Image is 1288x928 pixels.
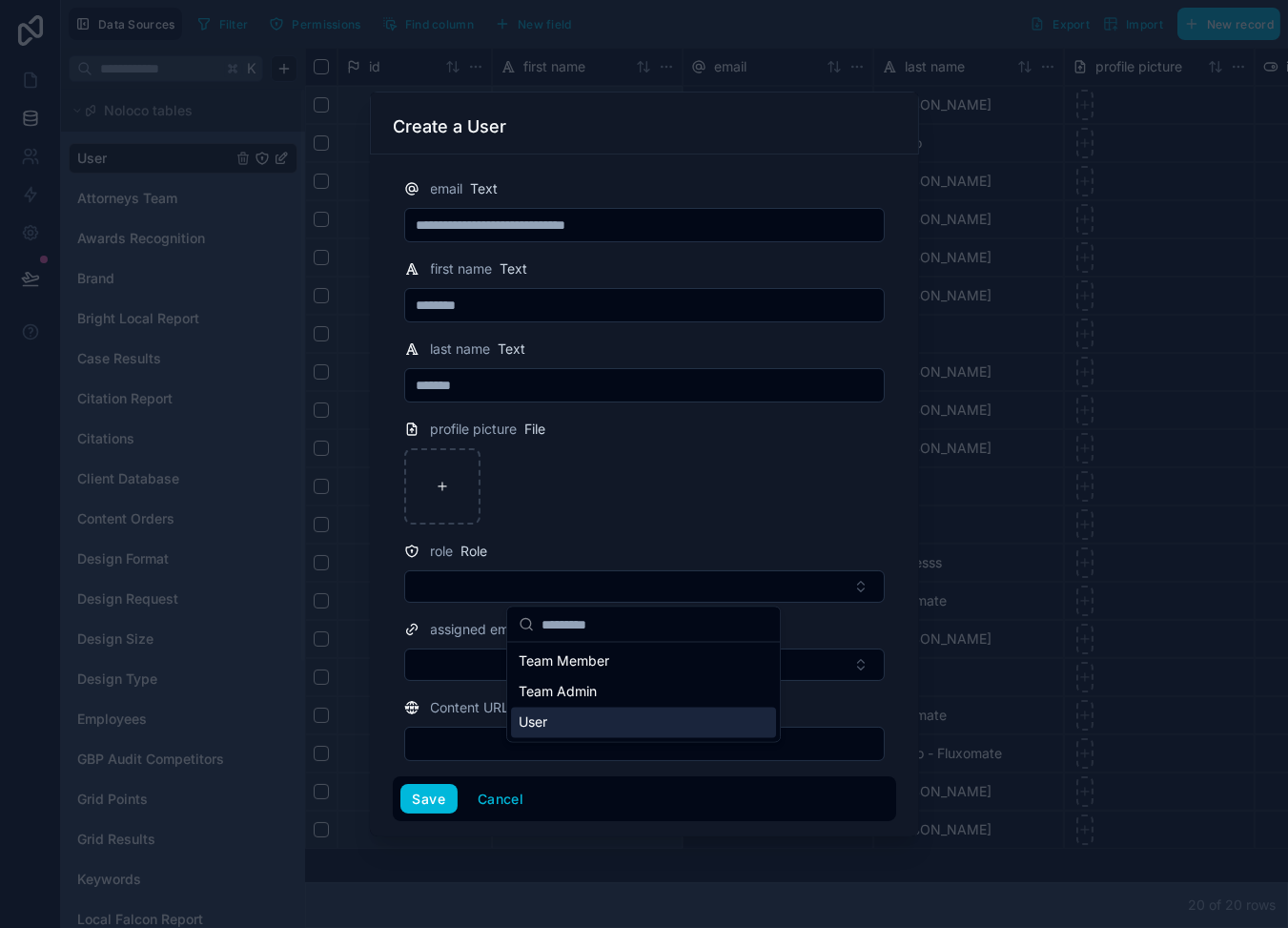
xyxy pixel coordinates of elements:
span: last name [431,340,491,359]
h3: Create a User [394,115,507,138]
span: first name [431,259,493,278]
span: Role [461,542,488,561]
span: Text [499,340,526,359]
button: Cancel [465,784,536,815]
button: Select Button [404,570,885,603]
span: File [525,420,546,439]
span: email [431,179,463,198]
span: Text [501,259,528,278]
div: Suggestions [507,643,780,742]
span: Team Admin [519,683,597,702]
span: assigned employee collection [431,620,615,639]
span: role [431,542,454,561]
span: Team Member [519,652,609,671]
span: Content URL [431,698,510,717]
button: Save [400,784,458,815]
span: profile picture [431,420,518,439]
span: User [519,713,547,732]
button: Select Button [404,649,885,681]
span: Text [471,179,499,198]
